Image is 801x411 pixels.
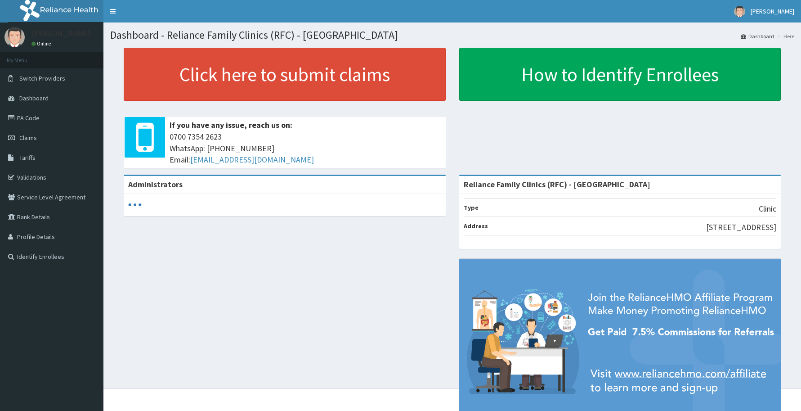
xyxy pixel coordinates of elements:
span: 0700 7354 2623 WhatsApp: [PHONE_NUMBER] Email: [170,131,441,166]
p: [PERSON_NAME] [31,29,90,37]
strong: Reliance Family Clinics (RFC) - [GEOGRAPHIC_DATA] [464,179,650,190]
span: [PERSON_NAME] [751,7,794,15]
span: Switch Providers [19,74,65,82]
span: Dashboard [19,94,49,102]
p: [STREET_ADDRESS] [706,221,776,233]
svg: audio-loading [128,198,142,212]
span: Claims [19,134,37,142]
a: Dashboard [741,32,774,40]
a: How to Identify Enrollees [459,48,781,101]
p: Clinic [759,203,776,215]
b: Address [464,222,488,230]
a: Online [31,41,53,47]
a: [EMAIL_ADDRESS][DOMAIN_NAME] [190,154,314,165]
b: If you have any issue, reach us on: [170,120,292,130]
b: Type [464,203,479,212]
span: Tariffs [19,154,36,162]
img: User Image [4,27,25,47]
li: Here [775,32,794,40]
img: User Image [734,6,745,17]
a: Click here to submit claims [124,48,446,101]
b: Administrators [128,179,183,190]
h1: Dashboard - Reliance Family Clinics (RFC) - [GEOGRAPHIC_DATA] [110,29,794,41]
